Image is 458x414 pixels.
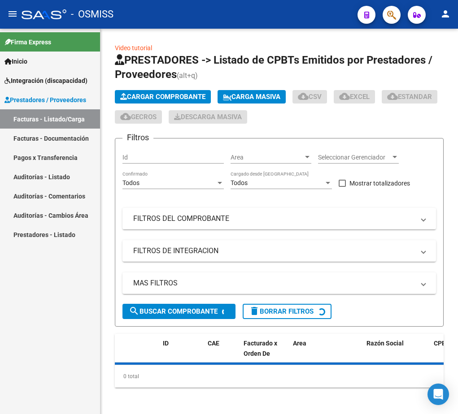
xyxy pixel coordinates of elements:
[133,214,414,224] mat-panel-title: FILTROS DEL COMPROBANTE
[133,278,414,288] mat-panel-title: MAS FILTROS
[293,340,306,347] span: Area
[120,111,131,122] mat-icon: cloud_download
[363,334,430,373] datatable-header-cell: Razón Social
[382,90,437,103] button: Estandar
[240,334,289,373] datatable-header-cell: Facturado x Orden De
[440,9,451,19] mat-icon: person
[4,37,51,47] span: Firma Express
[120,113,157,121] span: Gecros
[115,365,444,388] div: 0 total
[427,384,449,405] div: Open Intercom Messenger
[163,340,169,347] span: ID
[71,4,113,24] span: - OSMISS
[243,304,332,319] button: Borrar Filtros
[4,95,86,105] span: Prestadores / Proveedores
[129,306,140,316] mat-icon: search
[218,90,286,103] button: Carga Masiva
[292,90,327,103] button: CSV
[122,208,436,229] mat-expansion-panel-header: FILTROS DEL COMPROBANTE
[204,334,240,373] datatable-header-cell: CAE
[115,44,152,52] a: Video tutorial
[159,334,204,373] datatable-header-cell: ID
[318,154,391,161] span: Seleccionar Gerenciador
[208,340,219,347] span: CAE
[177,71,198,80] span: (alt+q)
[298,93,322,101] span: CSV
[434,340,450,347] span: CPBT
[349,178,410,189] span: Mostrar totalizadores
[339,91,350,102] mat-icon: cloud_download
[7,9,18,19] mat-icon: menu
[169,110,247,124] button: Descarga Masiva
[334,90,375,103] button: EXCEL
[249,307,314,315] span: Borrar Filtros
[115,54,432,81] span: PRESTADORES -> Listado de CPBTs Emitidos por Prestadores / Proveedores
[122,304,236,319] button: Buscar Comprobante
[298,91,309,102] mat-icon: cloud_download
[129,307,218,315] span: Buscar Comprobante
[115,90,211,103] button: Cargar Comprobante
[133,246,414,256] mat-panel-title: FILTROS DE INTEGRACION
[174,113,242,121] span: Descarga Masiva
[122,240,436,262] mat-expansion-panel-header: FILTROS DE INTEGRACION
[387,91,398,102] mat-icon: cloud_download
[387,93,432,101] span: Estandar
[231,179,248,186] span: Todos
[289,334,350,373] datatable-header-cell: Area
[366,340,404,347] span: Razón Social
[122,272,436,294] mat-expansion-panel-header: MAS FILTROS
[122,131,153,144] h3: Filtros
[339,93,370,101] span: EXCEL
[4,76,87,86] span: Integración (discapacidad)
[231,154,303,161] span: Area
[115,110,162,124] button: Gecros
[249,306,260,316] mat-icon: delete
[244,340,277,357] span: Facturado x Orden De
[4,56,27,66] span: Inicio
[122,179,140,186] span: Todos
[120,93,205,101] span: Cargar Comprobante
[223,93,280,101] span: Carga Masiva
[169,110,247,124] app-download-masive: Descarga masiva de comprobantes (adjuntos)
